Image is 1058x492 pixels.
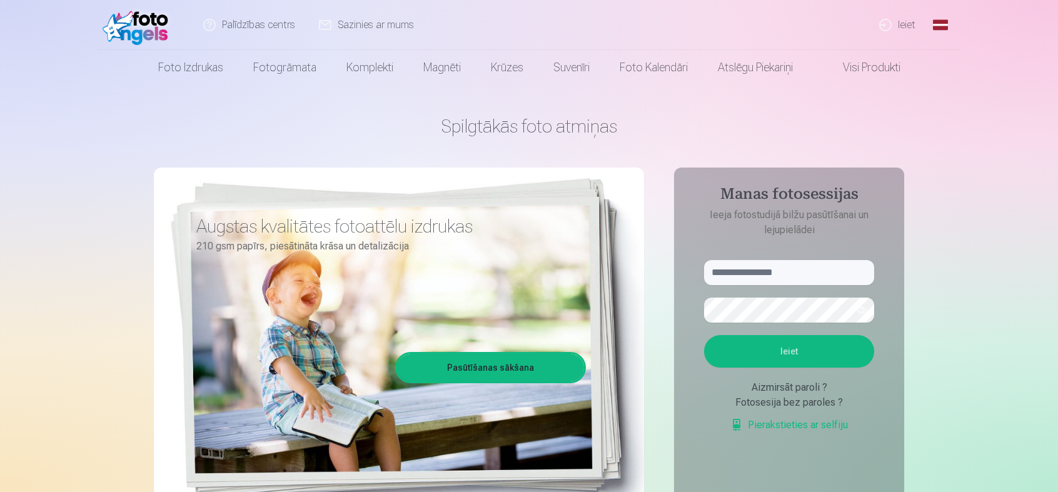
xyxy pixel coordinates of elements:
a: Foto izdrukas [143,50,238,85]
p: 210 gsm papīrs, piesātināta krāsa un detalizācija [196,238,577,255]
a: Komplekti [331,50,408,85]
p: Ieeja fotostudijā bilžu pasūtīšanai un lejupielādei [692,208,887,238]
button: Ieiet [704,335,874,368]
a: Pierakstieties ar selfiju [730,418,848,433]
a: Fotogrāmata [238,50,331,85]
a: Visi produkti [808,50,915,85]
a: Foto kalendāri [605,50,703,85]
div: Fotosesija bez paroles ? [704,395,874,410]
h3: Augstas kvalitātes fotoattēlu izdrukas [196,215,577,238]
a: Atslēgu piekariņi [703,50,808,85]
h4: Manas fotosessijas [692,185,887,208]
img: /fa1 [103,5,174,45]
a: Suvenīri [538,50,605,85]
a: Pasūtīšanas sākšana [397,354,584,381]
a: Magnēti [408,50,476,85]
div: Aizmirsāt paroli ? [704,380,874,395]
a: Krūzes [476,50,538,85]
h1: Spilgtākās foto atmiņas [154,115,904,138]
